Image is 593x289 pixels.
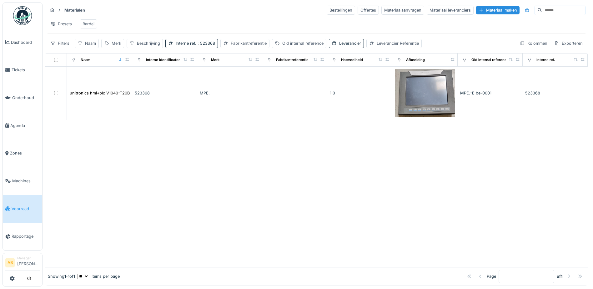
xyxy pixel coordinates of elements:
[471,57,509,63] div: Old internal reference
[10,123,40,129] span: Agenda
[5,258,15,267] li: AB
[557,273,563,279] strong: of 1
[381,6,424,15] div: Materiaalaanvragen
[12,233,40,239] span: Rapportage
[10,150,40,156] span: Zones
[5,256,40,271] a: AB Manager[PERSON_NAME]
[276,57,309,63] div: Fabrikantreferentie
[341,57,363,63] div: Hoeveelheid
[48,39,72,48] div: Filters
[85,40,96,46] div: Naam
[12,67,40,73] span: Tickets
[137,40,160,46] div: Beschrijving
[3,167,42,195] a: Machines
[377,40,419,46] div: Leverancier Referentie
[327,6,355,15] div: Bestellingen
[3,84,42,112] a: Onderhoud
[406,57,425,63] div: Afbeelding
[196,41,215,46] span: : 523368
[70,90,130,96] div: unitronics hmi+plc V1040-T20B
[12,178,40,184] span: Machines
[12,95,40,101] span: Onderhoud
[476,6,520,14] div: Materiaal maken
[517,39,550,48] div: Kolommen
[330,90,390,96] div: 1.0
[211,57,219,63] div: Merk
[525,90,585,96] div: 523368
[231,40,267,46] div: Fabrikantreferentie
[3,28,42,56] a: Dashboard
[48,273,75,279] div: Showing 1 - 1 of 1
[395,69,455,117] img: unitronics hmi+plc V1040-T20B
[176,40,215,46] div: Interne ref.
[112,40,121,46] div: Merk
[12,206,40,212] span: Voorraad
[3,139,42,167] a: Zones
[146,57,180,63] div: Interne identificator
[17,256,40,261] div: Manager
[83,21,94,27] div: Bardai
[427,6,474,15] div: Materiaal leveranciers
[3,56,42,84] a: Tickets
[282,40,324,46] div: Old internal reference
[200,90,260,96] div: MPE.
[135,90,195,96] div: 523368
[339,40,361,46] div: Leverancier
[460,90,520,96] div: MPE.-E be-0001
[536,57,555,63] div: Interne ref.
[11,39,40,45] span: Dashboard
[62,7,88,13] strong: Materialen
[3,223,42,251] a: Rapportage
[551,39,585,48] div: Exporteren
[3,112,42,139] a: Agenda
[17,256,40,269] li: [PERSON_NAME]
[48,19,75,28] div: Presets
[78,273,120,279] div: items per page
[13,6,32,25] img: Badge_color-CXgf-gQk.svg
[358,6,379,15] div: Offertes
[81,57,90,63] div: Naam
[487,273,496,279] div: Page
[3,195,42,223] a: Voorraad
